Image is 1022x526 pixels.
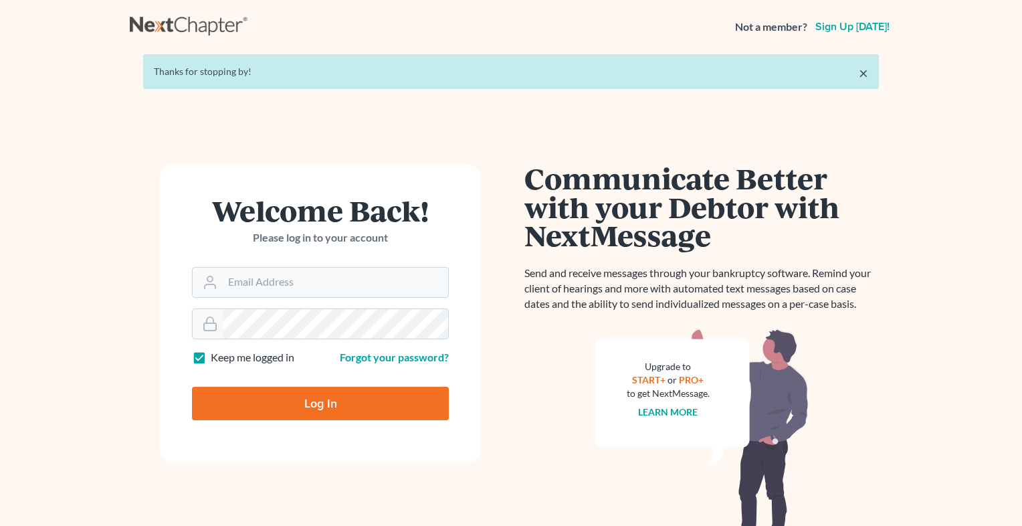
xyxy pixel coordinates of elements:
[735,19,807,35] strong: Not a member?
[668,374,678,385] span: or
[859,65,868,81] a: ×
[223,268,448,297] input: Email Address
[192,196,449,225] h1: Welcome Back!
[192,230,449,246] p: Please log in to your account
[524,164,879,250] h1: Communicate Better with your Debtor with NextMessage
[627,360,710,373] div: Upgrade to
[639,406,698,418] a: Learn more
[633,374,666,385] a: START+
[340,351,449,363] a: Forgot your password?
[154,65,868,78] div: Thanks for stopping by!
[680,374,704,385] a: PRO+
[813,21,892,32] a: Sign up [DATE]!
[211,350,294,365] label: Keep me logged in
[192,387,449,420] input: Log In
[627,387,710,400] div: to get NextMessage.
[524,266,879,312] p: Send and receive messages through your bankruptcy software. Remind your client of hearings and mo...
